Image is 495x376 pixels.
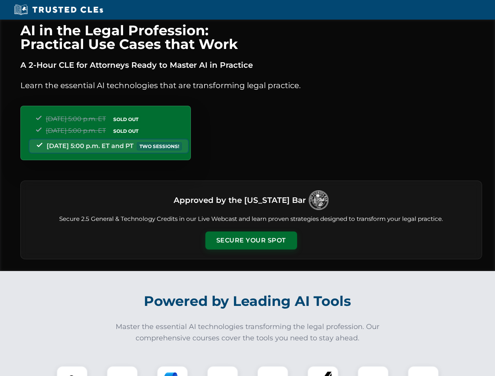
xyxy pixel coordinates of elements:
h2: Powered by Leading AI Tools [31,287,465,315]
span: SOLD OUT [111,115,141,123]
button: Secure Your Spot [205,231,297,249]
img: Logo [309,190,328,210]
h3: Approved by the [US_STATE] Bar [174,193,306,207]
p: Learn the essential AI technologies that are transforming legal practice. [20,79,482,92]
img: Trusted CLEs [12,4,105,16]
span: SOLD OUT [111,127,141,135]
h1: AI in the Legal Profession: Practical Use Cases that Work [20,23,482,51]
p: Master the essential AI technologies transforming the legal profession. Our comprehensive courses... [111,321,385,344]
span: [DATE] 5:00 p.m. ET [46,115,106,123]
p: Secure 2.5 General & Technology Credits in our Live Webcast and learn proven strategies designed ... [30,215,472,224]
p: A 2-Hour CLE for Attorneys Ready to Master AI in Practice [20,59,482,71]
span: [DATE] 5:00 p.m. ET [46,127,106,134]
